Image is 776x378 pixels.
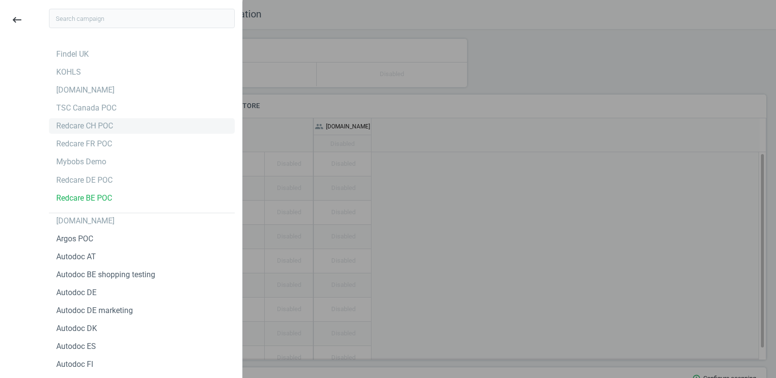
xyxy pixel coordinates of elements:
div: Autodoc DE marketing [56,305,133,316]
div: Autodoc DE [56,287,97,298]
div: Redcare CH POC [56,121,113,131]
div: [DOMAIN_NAME] [56,216,114,226]
div: [DOMAIN_NAME] [56,85,114,95]
div: Findel UK [56,49,89,60]
div: Autodoc ES [56,341,96,352]
div: Redcare DE POC [56,175,113,186]
div: Redcare FR POC [56,139,112,149]
div: Mybobs Demo [56,157,106,167]
div: KOHLS [56,67,81,78]
div: Redcare BE POC [56,193,112,204]
div: Autodoc BE shopping testing [56,269,155,280]
div: Argos POC [56,234,93,244]
input: Search campaign [49,9,235,28]
div: TSC Canada POC [56,103,116,113]
div: Autodoc DK [56,323,97,334]
div: Autodoc AT [56,252,96,262]
i: keyboard_backspace [11,14,23,26]
button: keyboard_backspace [6,9,28,31]
div: Autodoc FI [56,359,93,370]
